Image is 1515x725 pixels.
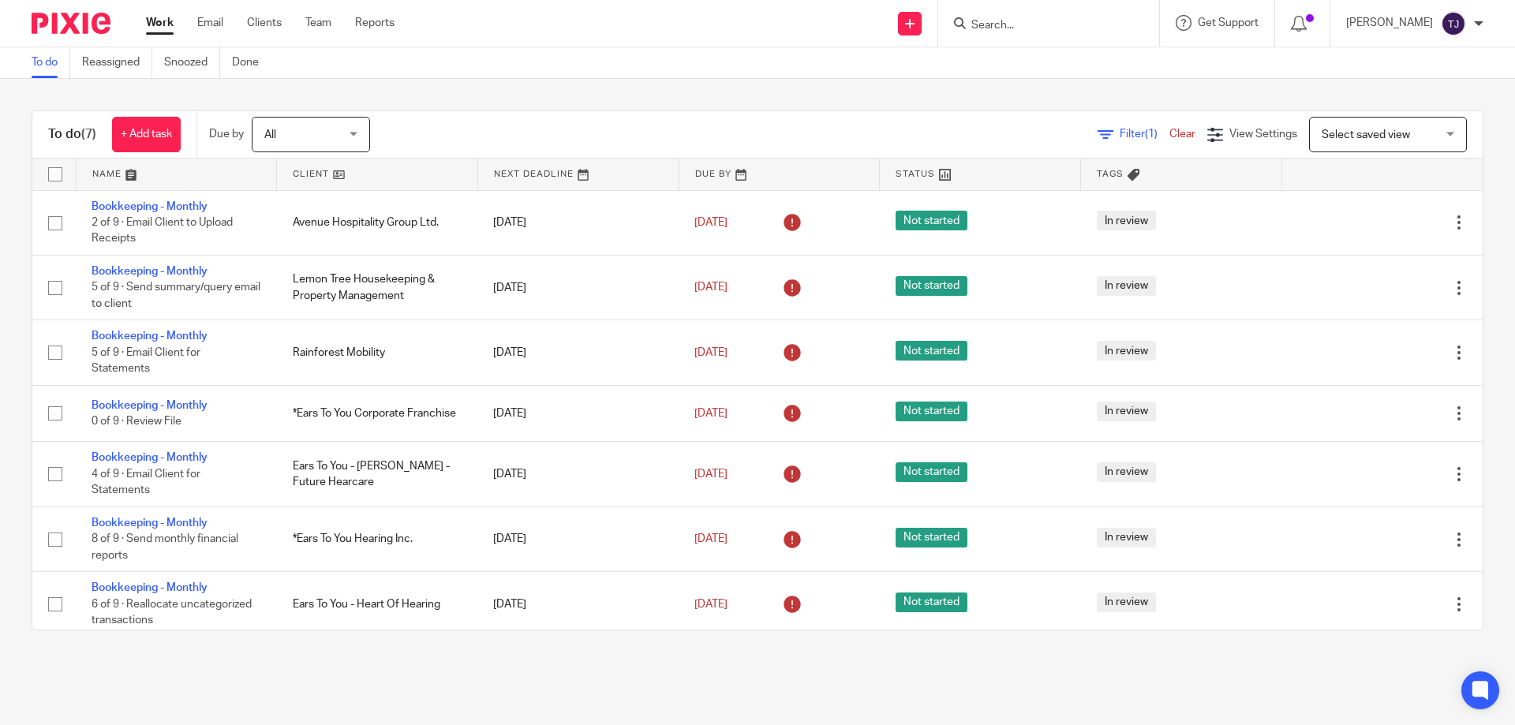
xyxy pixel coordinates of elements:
span: Not started [896,592,967,612]
p: Due by [209,126,244,142]
a: Reassigned [82,47,152,78]
span: Filter [1120,129,1169,140]
img: Pixie [32,13,110,34]
a: Snoozed [164,47,220,78]
span: (1) [1145,129,1158,140]
input: Search [970,19,1112,33]
span: [DATE] [694,533,728,544]
a: Team [305,15,331,31]
td: [DATE] [477,572,679,637]
a: Reports [355,15,395,31]
p: [PERSON_NAME] [1346,15,1433,31]
span: Not started [896,528,967,547]
a: Bookkeeping - Monthly [92,400,208,411]
span: In review [1097,341,1156,361]
span: [DATE] [694,469,728,480]
img: svg%3E [1441,11,1466,36]
span: 6 of 9 · Reallocate uncategorized transactions [92,599,252,626]
span: [DATE] [694,408,728,419]
h1: To do [48,126,96,143]
td: [DATE] [477,190,679,255]
a: Work [146,15,174,31]
a: Email [197,15,223,31]
span: Select saved view [1322,129,1410,140]
span: In review [1097,592,1156,612]
span: 5 of 9 · Send summary/query email to client [92,282,260,310]
span: 4 of 9 · Email Client for Statements [92,469,200,496]
a: + Add task [112,117,181,152]
td: *Ears To You Corporate Franchise [277,385,478,441]
span: In review [1097,402,1156,421]
span: All [264,129,276,140]
td: [DATE] [477,255,679,320]
span: [DATE] [694,282,728,293]
a: Clear [1169,129,1195,140]
span: [DATE] [694,347,728,358]
a: Bookkeeping - Monthly [92,201,208,212]
span: 0 of 9 · Review File [92,416,181,427]
span: Not started [896,276,967,296]
span: In review [1097,211,1156,230]
td: Rainforest Mobility [277,320,478,385]
span: 2 of 9 · Email Client to Upload Receipts [92,217,233,245]
span: In review [1097,528,1156,547]
span: Not started [896,462,967,482]
td: [DATE] [477,506,679,571]
a: Bookkeeping - Monthly [92,582,208,593]
span: Not started [896,402,967,421]
a: Clients [247,15,282,31]
span: (7) [81,128,96,140]
a: Bookkeeping - Monthly [92,452,208,463]
td: Ears To You - [PERSON_NAME] - Future Hearcare [277,442,478,506]
span: [DATE] [694,599,728,610]
span: Get Support [1198,17,1259,28]
span: 5 of 9 · Email Client for Statements [92,347,200,375]
td: [DATE] [477,385,679,441]
td: Ears To You - Heart Of Hearing [277,572,478,637]
span: View Settings [1229,129,1297,140]
td: [DATE] [477,442,679,506]
span: 8 of 9 · Send monthly financial reports [92,533,238,561]
td: Avenue Hospitality Group Ltd. [277,190,478,255]
a: Done [232,47,271,78]
span: Tags [1097,170,1124,178]
a: Bookkeeping - Monthly [92,518,208,529]
td: Lemon Tree Housekeeping & Property Management [277,255,478,320]
span: Not started [896,341,967,361]
span: In review [1097,462,1156,482]
a: Bookkeeping - Monthly [92,266,208,277]
span: [DATE] [694,217,728,228]
span: In review [1097,276,1156,296]
a: To do [32,47,70,78]
span: Not started [896,211,967,230]
td: *Ears To You Hearing Inc. [277,506,478,571]
a: Bookkeeping - Monthly [92,331,208,342]
td: [DATE] [477,320,679,385]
